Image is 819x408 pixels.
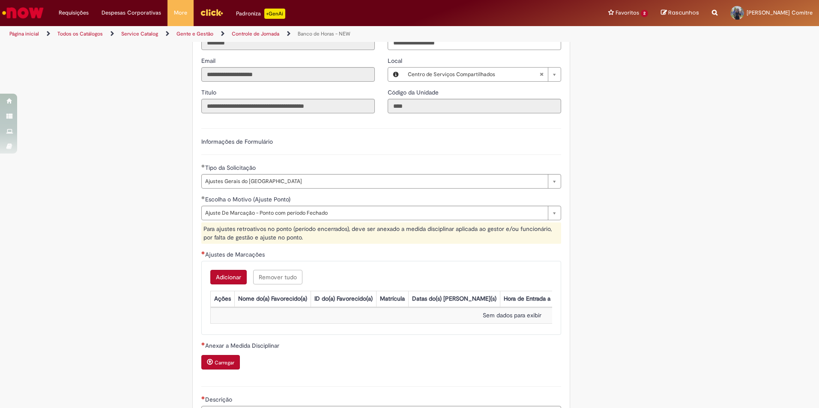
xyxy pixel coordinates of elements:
input: Email [201,67,375,82]
th: ID do(a) Favorecido(a) [311,291,376,307]
span: Obrigatório Preenchido [201,164,205,168]
span: Ajustes de Marcações [205,251,266,258]
button: Add a row for Ajustes de Marcações [210,270,247,284]
td: Sem dados para exibir [210,308,814,324]
div: Para ajustes retroativos no ponto (período encerrados), deve ser anexado a medida disciplinar apl... [201,222,561,244]
a: Todos os Catálogos [57,30,103,37]
button: Local, Visualizar este registro Centro de Serviços Compartilhados [388,68,404,81]
a: Banco de Horas - NEW [298,30,350,37]
span: Anexar a Medida Disciplinar [205,342,281,349]
small: Carregar [215,359,234,366]
span: Somente leitura - Código da Unidade [388,89,440,96]
span: [PERSON_NAME] Comitre [747,9,813,16]
span: Ajuste De Marcação - Ponto com período Fechado [205,206,544,220]
span: Descrição [205,396,234,403]
a: Gente e Gestão [176,30,213,37]
div: Padroniza [236,9,285,19]
span: More [174,9,187,17]
span: Despesas Corporativas [102,9,161,17]
label: Somente leitura - Código da Unidade [388,88,440,97]
th: Datas do(s) [PERSON_NAME](s) [408,291,500,307]
span: Necessários [201,396,205,399]
a: Página inicial [9,30,39,37]
span: Requisições [59,9,89,17]
a: Service Catalog [121,30,158,37]
label: Somente leitura - Título [201,88,218,97]
a: Controle de Jornada [232,30,279,37]
th: Nome do(a) Favorecido(a) [234,291,311,307]
a: Rascunhos [661,9,699,17]
span: Favoritos [616,9,639,17]
span: 2 [641,10,648,17]
span: Rascunhos [668,9,699,17]
input: Telefone de Contato [388,35,561,50]
span: Local [388,57,404,65]
label: Somente leitura - Email [201,56,217,65]
span: Somente leitura - Título [201,89,218,96]
input: Código da Unidade [388,99,561,113]
th: Hora de Entrada a ser ajustada no ponto [500,291,613,307]
th: Matrícula [376,291,408,307]
p: +GenAi [264,9,285,19]
span: Necessários [201,251,205,254]
th: Ações [210,291,234,307]
span: Centro de Serviços Compartilhados [408,68,539,81]
span: Escolha o Motivo (Ajuste Ponto) [205,195,292,203]
span: Tipo da Solicitação [205,164,257,171]
a: Centro de Serviços CompartilhadosLimpar campo Local [404,68,561,81]
span: Ajustes Gerais do [GEOGRAPHIC_DATA] [205,174,544,188]
label: Informações de Formulário [201,138,273,145]
img: ServiceNow [1,4,45,21]
ul: Trilhas de página [6,26,540,42]
abbr: Limpar campo Local [535,68,548,81]
input: Título [201,99,375,113]
span: Necessários [201,342,205,346]
span: Obrigatório Preenchido [201,196,205,199]
input: ID [201,35,375,50]
img: click_logo_yellow_360x200.png [200,6,223,19]
button: Carregar anexo de Anexar a Medida Disciplinar Required [201,355,240,370]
